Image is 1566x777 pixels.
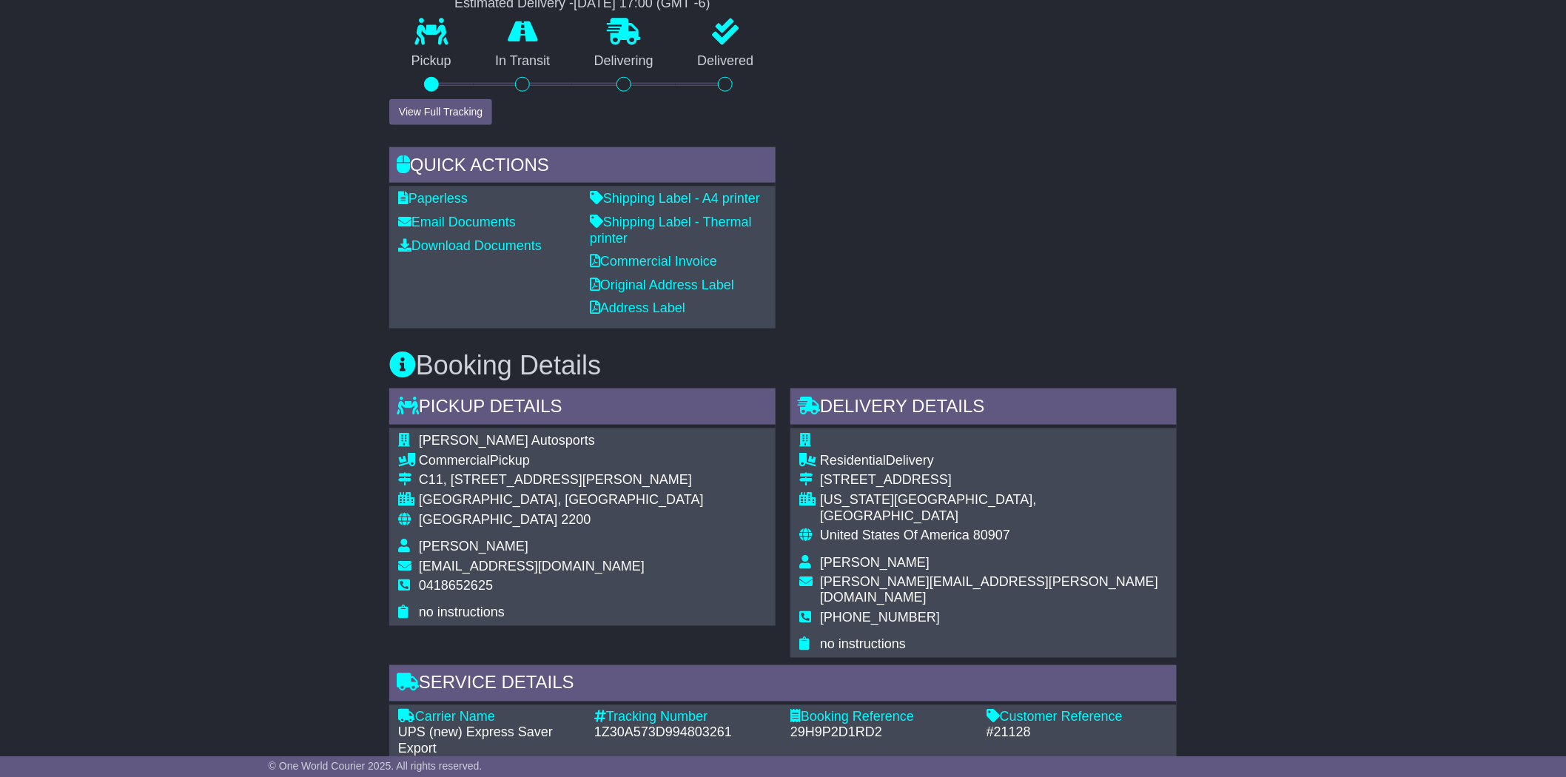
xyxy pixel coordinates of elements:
div: Delivery Details [790,388,1177,428]
div: C11, [STREET_ADDRESS][PERSON_NAME] [419,472,704,488]
div: [STREET_ADDRESS] [820,472,1168,488]
span: [PERSON_NAME] [820,555,930,570]
a: Paperless [398,191,468,206]
a: Address Label [590,300,685,315]
div: Carrier Name [398,710,579,726]
div: 1Z30A573D994803261 [594,725,776,741]
p: In Transit [474,53,573,70]
span: United States Of America [820,528,969,542]
div: #21128 [987,725,1168,741]
span: [EMAIL_ADDRESS][DOMAIN_NAME] [419,559,645,573]
div: Delivery [820,453,1168,469]
span: 0418652625 [419,578,493,593]
span: 80907 [973,528,1010,542]
div: Quick Actions [389,147,776,187]
span: [PERSON_NAME][EMAIL_ADDRESS][PERSON_NAME][DOMAIN_NAME] [820,574,1158,605]
div: 29H9P2D1RD2 [790,725,972,741]
div: Customer Reference [987,710,1168,726]
a: Shipping Label - Thermal printer [590,215,752,246]
a: Email Documents [398,215,516,229]
div: Tracking Number [594,710,776,726]
span: no instructions [419,605,505,620]
h3: Booking Details [389,351,1177,380]
span: [PHONE_NUMBER] [820,610,940,625]
a: Commercial Invoice [590,254,717,269]
p: Pickup [389,53,474,70]
button: View Full Tracking [389,99,492,125]
div: [US_STATE][GEOGRAPHIC_DATA], [GEOGRAPHIC_DATA] [820,492,1168,524]
span: Commercial [419,453,490,468]
a: Shipping Label - A4 printer [590,191,760,206]
div: Booking Reference [790,710,972,726]
p: Delivered [676,53,776,70]
span: no instructions [820,637,906,652]
span: © One World Courier 2025. All rights reserved. [269,760,483,772]
span: [GEOGRAPHIC_DATA] [419,512,557,527]
a: Original Address Label [590,277,734,292]
span: Residential [820,453,886,468]
div: Service Details [389,665,1177,705]
div: [GEOGRAPHIC_DATA], [GEOGRAPHIC_DATA] [419,492,704,508]
span: [PERSON_NAME] [419,539,528,554]
p: Delivering [572,53,676,70]
div: UPS (new) Express Saver Export [398,725,579,757]
div: Pickup [419,453,704,469]
span: 2200 [561,512,591,527]
div: Pickup Details [389,388,776,428]
span: [PERSON_NAME] Autosports [419,433,595,448]
a: Download Documents [398,238,542,253]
